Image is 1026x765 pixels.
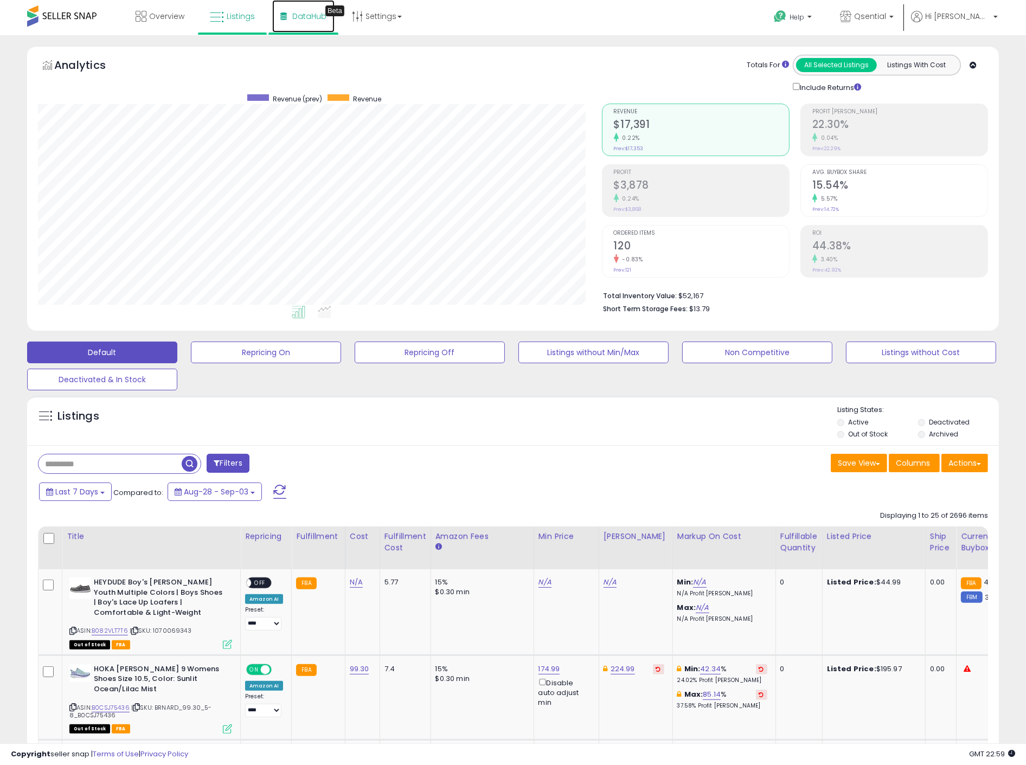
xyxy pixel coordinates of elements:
span: Qsential [854,11,886,22]
h2: $3,878 [614,179,789,194]
div: Displaying 1 to 25 of 2696 items [880,511,988,521]
div: % [677,690,767,710]
div: 0.00 [930,664,948,674]
small: -0.83% [619,255,643,263]
span: OFF [270,665,287,674]
span: Columns [896,458,930,468]
div: 5.77 [384,577,422,587]
small: FBA [296,577,316,589]
a: 85.14 [703,689,721,700]
b: Min: [677,577,694,587]
a: N/A [696,602,709,613]
div: Min Price [538,531,594,542]
button: Aug-28 - Sep-03 [168,483,262,501]
button: Deactivated & In Stock [27,369,177,390]
small: Amazon Fees. [435,542,442,552]
div: [PERSON_NAME] [604,531,668,542]
div: seller snap | | [11,749,188,760]
small: Prev: $3,868 [614,206,642,213]
div: Preset: [245,693,283,717]
a: N/A [538,577,552,588]
a: Terms of Use [93,749,139,759]
div: 0.00 [930,577,948,587]
div: Ship Price [930,531,952,554]
b: Listed Price: [827,664,876,674]
span: FBA [112,640,130,650]
div: Disable auto adjust min [538,677,591,708]
div: Title [67,531,236,542]
button: Default [27,342,177,363]
strong: Copyright [11,749,50,759]
b: Max: [684,689,703,699]
p: 37.58% Profit [PERSON_NAME] [677,702,767,710]
p: N/A Profit [PERSON_NAME] [677,590,767,597]
div: Totals For [747,60,789,70]
span: Help [790,12,804,22]
span: | SKU: BRNARD_99.30_5-8_B0CSJ75436 [69,703,212,719]
a: Privacy Policy [140,749,188,759]
div: $0.30 min [435,674,525,684]
small: Prev: 42.92% [812,267,841,273]
small: 3.40% [817,255,838,263]
p: N/A Profit [PERSON_NAME] [677,615,767,623]
span: FBA [112,724,130,734]
span: 2025-09-11 22:59 GMT [969,749,1015,759]
b: Min: [684,664,701,674]
button: Save View [831,454,887,472]
span: ON [247,665,261,674]
label: Deactivated [929,417,970,427]
span: Avg. Buybox Share [812,170,987,176]
div: Preset: [245,606,283,631]
span: Profit [PERSON_NAME] [812,109,987,115]
div: Tooltip anchor [325,5,344,16]
b: HOKA [PERSON_NAME] 9 Womens Shoes Size 10.5, Color: Sunlit Ocean/Lilac Mist [94,664,226,697]
button: Listings With Cost [876,58,957,72]
small: Prev: 22.29% [812,145,841,152]
div: $44.99 [827,577,917,587]
h2: $17,391 [614,118,789,133]
span: $13.79 [690,304,710,314]
h2: 22.30% [812,118,987,133]
b: Short Term Storage Fees: [604,304,688,313]
div: 7.4 [384,664,422,674]
a: Hi [PERSON_NAME] [911,11,998,35]
button: Repricing On [191,342,341,363]
div: ASIN: [69,577,232,648]
div: Fulfillment Cost [384,531,426,554]
h2: 120 [614,240,789,254]
div: $195.97 [827,664,917,674]
i: Get Help [773,10,787,23]
li: $52,167 [604,288,980,301]
span: Hi [PERSON_NAME] [925,11,990,22]
button: Filters [207,454,249,473]
div: Markup on Cost [677,531,771,542]
button: Repricing Off [355,342,505,363]
th: The percentage added to the cost of goods (COGS) that forms the calculator for Min & Max prices. [672,526,775,569]
button: Last 7 Days [39,483,112,501]
span: Compared to: [113,487,163,498]
img: 417ZAWe5L3L._SL40_.jpg [69,577,91,599]
div: 0 [780,577,814,587]
button: All Selected Listings [796,58,877,72]
a: Help [765,2,823,35]
span: All listings that are currently out of stock and unavailable for purchase on Amazon [69,640,110,650]
div: Fulfillable Quantity [780,531,818,554]
div: Amazon AI [245,681,283,691]
small: 0.22% [619,134,640,142]
h2: 44.38% [812,240,987,254]
span: Profit [614,170,789,176]
button: Listings without Min/Max [518,342,669,363]
a: 224.99 [611,664,635,674]
div: 15% [435,577,525,587]
span: 48.3 [984,577,1000,587]
small: Prev: $17,353 [614,145,644,152]
div: Listed Price [827,531,921,542]
span: Revenue [353,94,381,104]
a: B082VLT7T6 [92,626,128,635]
p: Listing States: [837,405,999,415]
small: Prev: 14.72% [812,206,839,213]
div: Fulfillment [296,531,340,542]
span: DataHub [292,11,326,22]
div: % [677,664,767,684]
label: Out of Stock [848,429,888,439]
